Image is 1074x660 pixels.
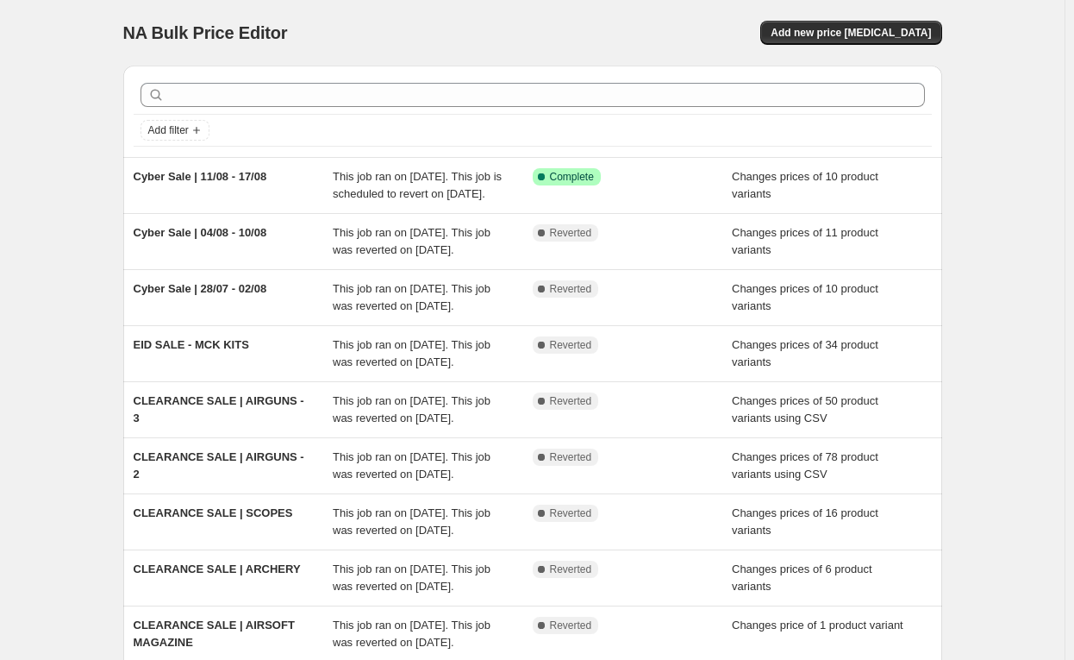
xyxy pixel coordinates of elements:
span: Add filter [148,123,189,137]
span: CLEARANCE SALE | ARCHERY [134,563,301,575]
span: Changes prices of 50 product variants using CSV [732,394,878,424]
span: Cyber Sale | 28/07 - 02/08 [134,282,267,295]
span: Changes prices of 11 product variants [732,226,878,256]
span: Reverted [550,394,592,408]
span: Reverted [550,226,592,240]
span: This job ran on [DATE]. This job was reverted on [DATE]. [333,282,490,312]
span: Changes prices of 10 product variants [732,170,878,200]
span: Changes prices of 6 product variants [732,563,872,593]
span: This job ran on [DATE]. This job is scheduled to revert on [DATE]. [333,170,502,200]
span: CLEARANCE SALE | AIRGUNS - 2 [134,450,304,481]
span: Reverted [550,282,592,296]
span: Cyber Sale | 04/08 - 10/08 [134,226,267,239]
span: CLEARANCE SALE | SCOPES [134,506,293,519]
span: This job ran on [DATE]. This job was reverted on [DATE]. [333,619,490,649]
span: Reverted [550,506,592,520]
span: Changes prices of 16 product variants [732,506,878,537]
span: Reverted [550,450,592,464]
span: Changes prices of 10 product variants [732,282,878,312]
span: Reverted [550,338,592,352]
span: This job ran on [DATE]. This job was reverted on [DATE]. [333,563,490,593]
span: Changes prices of 78 product variants using CSV [732,450,878,481]
span: This job ran on [DATE]. This job was reverted on [DATE]. [333,506,490,537]
span: This job ran on [DATE]. This job was reverted on [DATE]. [333,338,490,368]
span: Complete [550,170,594,184]
span: Add new price [MEDICAL_DATA] [771,26,931,40]
span: CLEARANCE SALE | AIRSOFT MAGAZINE [134,619,295,649]
span: Reverted [550,619,592,632]
span: This job ran on [DATE]. This job was reverted on [DATE]. [333,226,490,256]
span: NA Bulk Price Editor [123,23,288,42]
span: This job ran on [DATE]. This job was reverted on [DATE]. [333,394,490,424]
span: CLEARANCE SALE | AIRGUNS - 3 [134,394,304,424]
button: Add filter [140,120,209,141]
span: EID SALE - MCK KITS [134,338,249,351]
span: Cyber Sale | 11/08 - 17/08 [134,170,267,183]
button: Add new price [MEDICAL_DATA] [760,21,941,45]
span: Changes prices of 34 product variants [732,338,878,368]
span: Changes price of 1 product variant [732,619,903,632]
span: Reverted [550,563,592,576]
span: This job ran on [DATE]. This job was reverted on [DATE]. [333,450,490,481]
